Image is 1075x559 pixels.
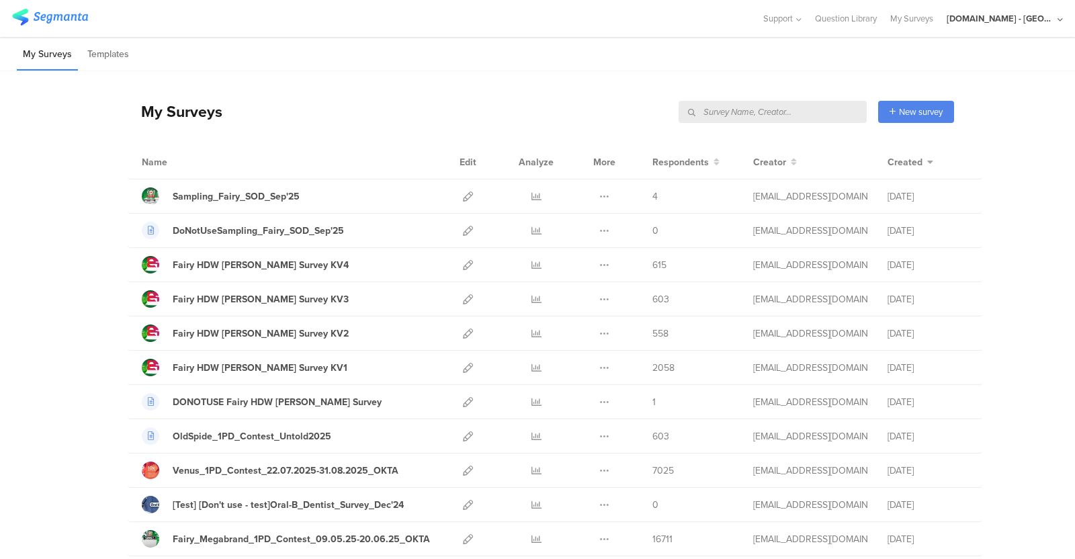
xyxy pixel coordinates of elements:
div: gheorghe.a.4@pg.com [753,258,867,272]
a: Fairy HDW [PERSON_NAME] Survey KV2 [142,325,349,342]
div: [DATE] [888,327,968,341]
span: 558 [652,327,669,341]
a: DoNotUseSampling_Fairy_SOD_Sep'25 [142,222,344,239]
div: [DATE] [888,292,968,306]
button: Respondents [652,155,720,169]
span: 603 [652,292,669,306]
a: Sampling_Fairy_SOD_Sep'25 [142,187,300,205]
div: Analyze [516,145,556,179]
div: Fairy HDW Zenon Survey KV2 [173,327,349,341]
input: Survey Name, Creator... [679,101,867,123]
div: [DATE] [888,464,968,478]
div: Name [142,155,222,169]
span: 2058 [652,361,675,375]
div: jansson.cj@pg.com [753,532,867,546]
div: gheorghe.a.4@pg.com [753,189,867,204]
div: Fairy HDW Zenon Survey KV4 [173,258,349,272]
div: [DATE] [888,429,968,443]
button: Created [888,155,933,169]
a: OldSpide_1PD_Contest_Untold2025 [142,427,331,445]
div: [DATE] [888,532,968,546]
div: gheorghe.a.4@pg.com [753,292,867,306]
div: My Surveys [128,100,222,123]
img: segmanta logo [12,9,88,26]
li: My Surveys [17,39,78,71]
button: Creator [753,155,797,169]
div: [DATE] [888,498,968,512]
div: OldSpide_1PD_Contest_Untold2025 [173,429,331,443]
span: 0 [652,224,658,238]
span: 16711 [652,532,673,546]
div: gheorghe.a.4@pg.com [753,327,867,341]
span: 7025 [652,464,674,478]
span: 1 [652,395,656,409]
div: gheorghe.a.4@pg.com [753,429,867,443]
div: [DOMAIN_NAME] - [GEOGRAPHIC_DATA] [947,12,1054,25]
div: DONOTUSE Fairy HDW Zenon Survey [173,395,382,409]
div: Fairy HDW Zenon Survey KV1 [173,361,347,375]
div: More [590,145,619,179]
div: Fairy_Megabrand_1PD_Contest_09.05.25-20.06.25_OKTA [173,532,430,546]
div: [DATE] [888,395,968,409]
a: DONOTUSE Fairy HDW [PERSON_NAME] Survey [142,393,382,411]
div: gheorghe.a.4@pg.com [753,361,867,375]
div: gheorghe.a.4@pg.com [753,395,867,409]
a: Fairy HDW [PERSON_NAME] Survey KV1 [142,359,347,376]
span: Created [888,155,922,169]
div: Edit [454,145,482,179]
span: 615 [652,258,666,272]
div: [DATE] [888,361,968,375]
div: [DATE] [888,189,968,204]
a: [Test] [Don't use - test]Oral-B_Dentist_Survey_Dec'24 [142,496,404,513]
span: 603 [652,429,669,443]
a: Fairy HDW [PERSON_NAME] Survey KV3 [142,290,349,308]
div: jansson.cj@pg.com [753,464,867,478]
span: Support [763,12,793,25]
div: Sampling_Fairy_SOD_Sep'25 [173,189,300,204]
a: Fairy HDW [PERSON_NAME] Survey KV4 [142,256,349,273]
span: Respondents [652,155,709,169]
span: 4 [652,189,658,204]
span: New survey [899,105,943,118]
a: Venus_1PD_Contest_22.07.2025-31.08.2025_OKTA [142,462,398,479]
span: Creator [753,155,786,169]
span: 0 [652,498,658,512]
div: gheorghe.a.4@pg.com [753,224,867,238]
div: Fairy HDW Zenon Survey KV3 [173,292,349,306]
div: [DATE] [888,258,968,272]
div: betbeder.mb@pg.com [753,498,867,512]
li: Templates [81,39,135,71]
div: DoNotUseSampling_Fairy_SOD_Sep'25 [173,224,344,238]
a: Fairy_Megabrand_1PD_Contest_09.05.25-20.06.25_OKTA [142,530,430,548]
div: Venus_1PD_Contest_22.07.2025-31.08.2025_OKTA [173,464,398,478]
div: [Test] [Don't use - test]Oral-B_Dentist_Survey_Dec'24 [173,498,404,512]
div: [DATE] [888,224,968,238]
